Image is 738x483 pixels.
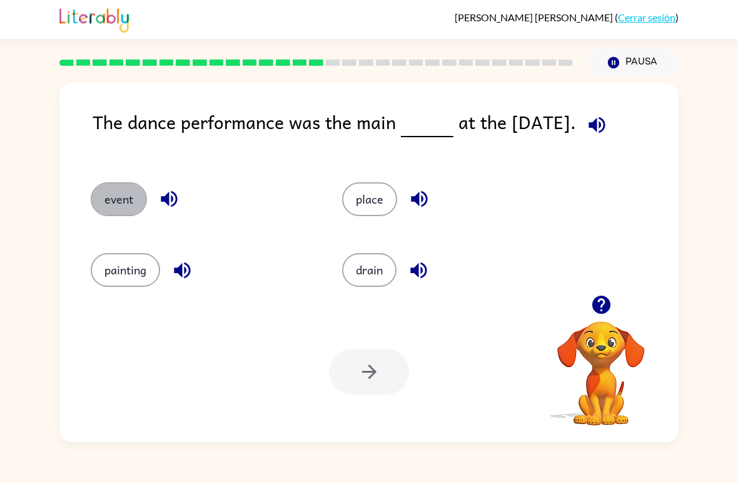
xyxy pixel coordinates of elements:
[59,5,129,33] img: Literably
[588,48,679,77] button: Pausa
[342,182,397,216] button: place
[342,253,397,287] button: drain
[538,302,664,427] video: Tu navegador debe admitir la reproducción de archivos .mp4 para usar Literably. Intenta usar otro...
[91,182,147,216] button: event
[618,11,675,23] a: Cerrar sesión
[91,253,160,287] button: painting
[455,11,679,23] div: ( )
[93,108,679,157] div: The dance performance was the main at the [DATE].
[455,11,615,23] span: [PERSON_NAME] [PERSON_NAME]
